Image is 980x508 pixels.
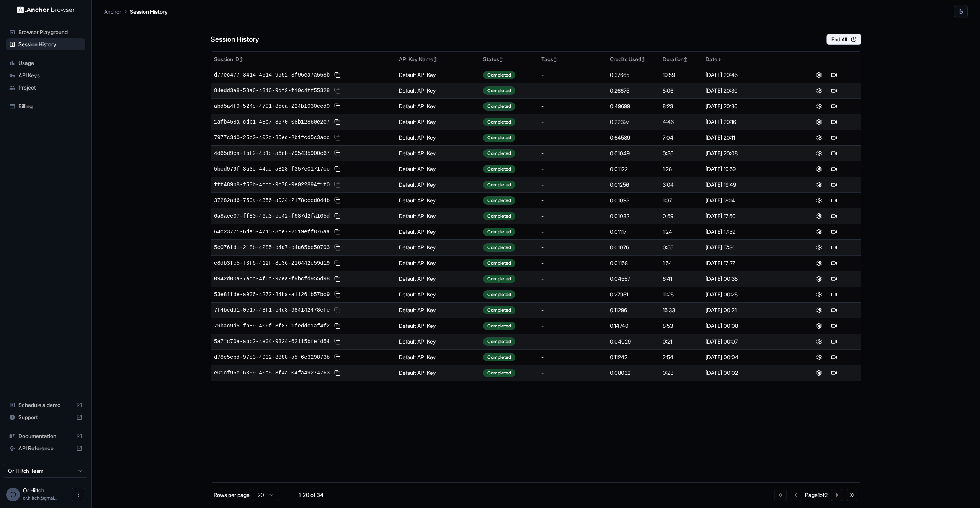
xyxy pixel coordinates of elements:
[610,118,657,126] div: 0.22397
[6,81,85,94] div: Project
[483,290,515,299] div: Completed
[396,255,480,271] td: Default API Key
[18,84,82,91] span: Project
[706,212,789,220] div: [DATE] 17:50
[214,244,330,251] span: 5e076fd1-218b-4285-b4a7-b4a65be50793
[396,224,480,239] td: Default API Key
[18,103,82,110] span: Billing
[214,291,330,298] span: 53e8ffde-a936-4272-84ba-a11261b57bc9
[541,134,604,142] div: -
[396,145,480,161] td: Default API Key
[663,244,699,251] div: 0:55
[610,259,657,267] div: 0.01158
[706,275,789,283] div: [DATE] 00:38
[706,103,789,110] div: [DATE] 20:30
[610,275,657,283] div: 0.04557
[214,491,250,499] p: Rows per page
[641,57,645,62] span: ↕
[214,181,330,189] span: fff489b8-f50b-4ccd-9c78-9e022894f1f0
[18,41,82,48] span: Session History
[610,197,657,204] div: 0.01093
[663,181,699,189] div: 3:04
[396,67,480,83] td: Default API Key
[706,353,789,361] div: [DATE] 00:04
[541,212,604,220] div: -
[17,6,75,13] img: Anchor Logo
[396,239,480,255] td: Default API Key
[18,432,73,440] span: Documentation
[214,197,330,204] span: 37282ad6-759a-4356-a924-2178cccd044b
[663,71,699,79] div: 19:59
[541,244,604,251] div: -
[541,291,604,298] div: -
[483,71,515,79] div: Completed
[706,244,789,251] div: [DATE] 17:30
[396,349,480,365] td: Default API Key
[610,306,657,314] div: 0.11296
[483,102,515,111] div: Completed
[706,338,789,345] div: [DATE] 00:07
[396,192,480,208] td: Default API Key
[706,291,789,298] div: [DATE] 00:25
[706,197,789,204] div: [DATE] 18:14
[663,150,699,157] div: 0:35
[610,291,657,298] div: 0.27951
[610,338,657,345] div: 0.04029
[399,55,477,63] div: API Key Name
[706,369,789,377] div: [DATE] 00:02
[541,275,604,283] div: -
[663,228,699,236] div: 1:24
[483,275,515,283] div: Completed
[23,495,57,501] span: or.hiltch@gmail.com
[396,83,480,98] td: Default API Key
[706,228,789,236] div: [DATE] 17:39
[483,181,515,189] div: Completed
[663,291,699,298] div: 11:25
[706,71,789,79] div: [DATE] 20:45
[396,114,480,130] td: Default API Key
[104,8,121,16] p: Anchor
[610,228,657,236] div: 0.01117
[663,165,699,173] div: 1:28
[6,442,85,454] div: API Reference
[214,259,330,267] span: e8db3fe5-f3f6-412f-8c36-216442c59d19
[214,212,330,220] span: 6a8aee07-ff80-46a3-bb42-f687d2fa105d
[541,87,604,94] div: -
[483,243,515,252] div: Completed
[610,103,657,110] div: 0.49699
[6,488,20,501] div: O
[553,57,557,62] span: ↕
[684,57,688,62] span: ↕
[483,337,515,346] div: Completed
[18,28,82,36] span: Browser Playground
[663,322,699,330] div: 8:53
[483,322,515,330] div: Completed
[396,287,480,302] td: Default API Key
[18,72,82,79] span: API Keys
[6,26,85,38] div: Browser Playground
[239,57,243,62] span: ↕
[396,302,480,318] td: Default API Key
[483,165,515,173] div: Completed
[6,399,85,411] div: Schedule a demo
[6,411,85,423] div: Support
[610,134,657,142] div: 0.64589
[433,57,437,62] span: ↕
[6,38,85,50] div: Session History
[214,55,393,63] div: Session ID
[541,369,604,377] div: -
[706,150,789,157] div: [DATE] 20:08
[483,149,515,158] div: Completed
[483,196,515,205] div: Completed
[18,401,73,409] span: Schedule a demo
[130,8,168,16] p: Session History
[541,197,604,204] div: -
[6,57,85,69] div: Usage
[23,487,44,493] span: Or Hiltch
[826,34,861,45] button: End All
[663,353,699,361] div: 2:54
[214,228,330,236] span: 64c23771-6da5-4715-8ce7-2519eff876aa
[541,338,604,345] div: -
[483,353,515,361] div: Completed
[214,322,330,330] span: 79bac9d5-fb89-406f-8f87-1feddc1af4f2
